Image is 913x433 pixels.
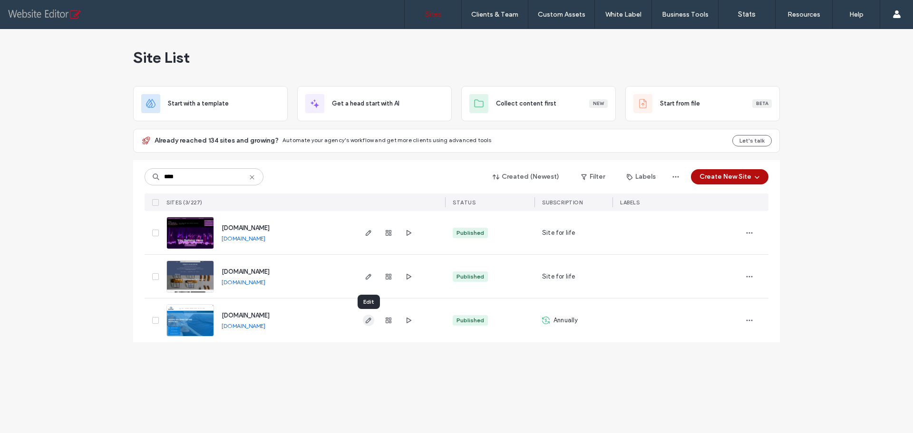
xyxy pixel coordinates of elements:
[618,169,664,184] button: Labels
[485,169,568,184] button: Created (Newest)
[222,235,265,242] a: [DOMAIN_NAME]
[620,199,640,206] span: LABELS
[222,322,265,329] a: [DOMAIN_NAME]
[456,272,484,281] div: Published
[332,99,399,108] span: Get a head start with AI
[222,279,265,286] a: [DOMAIN_NAME]
[625,86,780,121] div: Start from fileBeta
[542,272,575,281] span: Site for life
[133,48,190,67] span: Site List
[732,135,772,146] button: Let's talk
[222,224,270,231] a: [DOMAIN_NAME]
[425,10,441,19] label: Sites
[589,99,608,108] div: New
[456,316,484,325] div: Published
[662,10,709,19] label: Business Tools
[358,295,380,309] div: Edit
[166,199,203,206] span: SITES (3/227)
[849,10,864,19] label: Help
[572,169,614,184] button: Filter
[297,86,452,121] div: Get a head start with AI
[168,99,229,108] span: Start with a template
[21,7,41,15] span: Help
[787,10,820,19] label: Resources
[554,316,578,325] span: Annually
[542,228,575,238] span: Site for life
[453,199,476,206] span: STATUS
[456,229,484,237] div: Published
[461,86,616,121] div: Collect content firstNew
[496,99,556,108] span: Collect content first
[752,99,772,108] div: Beta
[738,10,756,19] label: Stats
[691,169,768,184] button: Create New Site
[542,199,583,206] span: SUBSCRIPTION
[133,86,288,121] div: Start with a template
[660,99,700,108] span: Start from file
[222,268,270,275] a: [DOMAIN_NAME]
[155,136,279,145] span: Already reached 134 sites and growing?
[538,10,585,19] label: Custom Assets
[222,312,270,319] a: [DOMAIN_NAME]
[605,10,641,19] label: White Label
[471,10,518,19] label: Clients & Team
[282,136,492,144] span: Automate your agency's workflow and get more clients using advanced tools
